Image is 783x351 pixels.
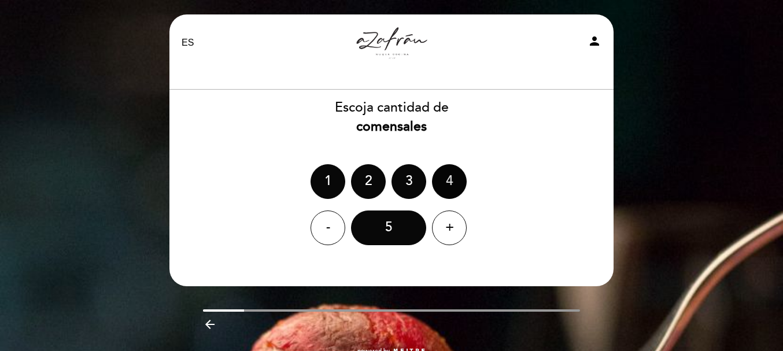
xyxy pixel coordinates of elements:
[432,164,467,199] div: 4
[356,119,427,135] b: comensales
[311,164,345,199] div: 1
[432,210,467,245] div: +
[588,34,601,48] i: person
[351,164,386,199] div: 2
[319,27,464,59] a: Azafran
[588,34,601,52] button: person
[351,210,426,245] div: 5
[391,164,426,199] div: 3
[169,98,614,136] div: Escoja cantidad de
[311,210,345,245] div: -
[203,317,217,331] i: arrow_backward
